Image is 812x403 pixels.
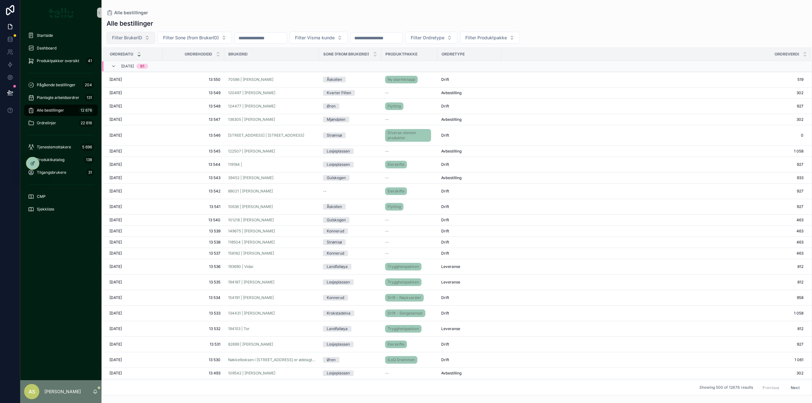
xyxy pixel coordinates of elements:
[37,108,64,113] span: Alle bestillinger
[228,117,275,122] a: 136305 | [PERSON_NAME]
[441,90,462,95] span: Avbestilling
[385,90,389,95] span: --
[388,189,404,194] span: Eierskifte
[166,104,220,109] span: 13 548
[109,90,122,95] span: [DATE]
[385,149,389,154] span: --
[24,42,98,54] a: Dashboard
[228,162,242,167] a: 119184 |
[385,117,389,122] span: --
[158,32,232,44] button: Select Button
[323,133,377,138] a: Strømsø
[501,104,803,109] a: 927
[327,264,348,270] div: Landfalløya
[501,149,803,154] a: 1 058
[501,162,803,167] a: 927
[385,251,434,256] a: --
[166,162,220,167] a: 13 544
[323,228,377,234] a: Konnerud
[228,280,315,285] a: 194187 | [PERSON_NAME]
[441,240,449,245] span: Drift
[385,240,389,245] span: --
[388,280,419,285] span: Trygghetspakken
[441,133,497,138] a: Drift
[166,117,220,122] span: 13 547
[228,229,275,234] a: 149675 | [PERSON_NAME]
[327,279,350,285] div: Losjeplassen
[20,25,101,223] div: scrollable content
[323,264,377,270] a: Landfalløya
[441,189,449,194] span: Drift
[327,217,346,223] div: Gulskogen
[385,278,422,286] a: Trygghetspakken
[166,264,220,269] a: 13 536
[385,175,434,180] a: --
[441,175,497,180] a: Avbestilling
[441,251,497,256] a: Drift
[109,229,159,234] a: [DATE]
[405,32,457,44] button: Select Button
[84,156,94,164] div: 138
[166,77,220,82] span: 13 550
[109,77,159,82] a: [DATE]
[501,240,803,245] span: 463
[501,90,803,95] a: 302
[166,280,220,285] a: 13 535
[501,175,803,180] a: 933
[501,251,803,256] span: 463
[501,117,803,122] a: 302
[323,250,377,256] a: Konnerud
[166,240,220,245] a: 13 538
[385,293,434,303] a: Drift - Røykvarsler
[24,79,98,91] a: Pågående bestillinger204
[501,280,803,285] a: 812
[441,133,449,138] span: Drift
[385,277,434,287] a: Trygghetspakken
[228,204,273,209] span: 10636 | [PERSON_NAME]
[109,240,159,245] a: [DATE]
[441,117,462,122] span: Avbestilling
[323,117,377,122] a: Mjøndalen
[109,189,122,194] span: [DATE]
[441,240,497,245] a: Drift
[166,229,220,234] span: 13 539
[501,77,803,82] a: 519
[24,141,98,153] a: Tjenestemottakere5 696
[109,240,122,245] span: [DATE]
[24,204,98,215] a: Sjekkliste
[109,218,159,223] a: [DATE]
[501,189,803,194] a: 927
[441,218,497,223] a: Drift
[228,189,315,194] a: 88021 | [PERSON_NAME]
[385,294,424,302] a: Drift - Røykvarsler
[441,117,497,122] a: Avbestilling
[385,161,407,168] a: Eierskifte
[228,175,273,180] a: 39452 | [PERSON_NAME]
[290,32,348,44] button: Select Button
[166,133,220,138] a: 13 546
[465,35,507,41] span: Filter Produktpakke
[228,218,274,223] a: 101218 | [PERSON_NAME]
[166,251,220,256] a: 13 537
[385,186,434,196] a: Eierskifte
[109,90,159,95] a: [DATE]
[86,57,94,65] div: 41
[37,157,64,162] span: Produktkatalog
[37,58,79,63] span: Produktpakker oversikt
[228,90,275,95] span: 120497 | [PERSON_NAME]
[385,203,403,211] a: Flytting
[323,189,327,194] span: --
[501,229,803,234] a: 463
[385,101,434,111] a: Flytting
[166,189,220,194] span: 13 542
[166,218,220,223] a: 13 540
[228,280,274,285] a: 194187 | [PERSON_NAME]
